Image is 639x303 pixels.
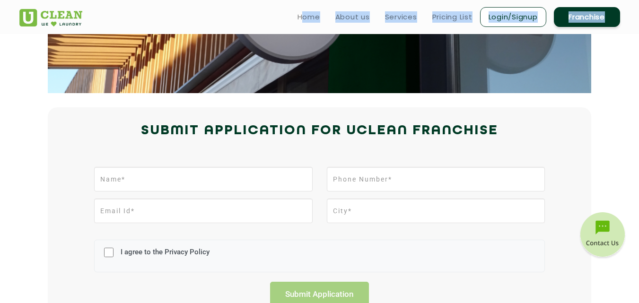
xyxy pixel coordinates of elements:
a: Pricing List [432,11,473,23]
a: Login/Signup [480,7,546,27]
input: City* [327,199,545,223]
h2: Submit Application for UCLEAN FRANCHISE [19,120,620,142]
a: About us [335,11,370,23]
input: Phone Number* [327,167,545,191]
a: Home [298,11,320,23]
label: I agree to the Privacy Policy [118,248,210,265]
input: Name* [94,167,312,191]
img: UClean Laundry and Dry Cleaning [19,9,82,26]
a: Franchise [554,7,620,27]
img: contact-btn [579,212,626,260]
a: Services [385,11,417,23]
input: Email Id* [94,199,312,223]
